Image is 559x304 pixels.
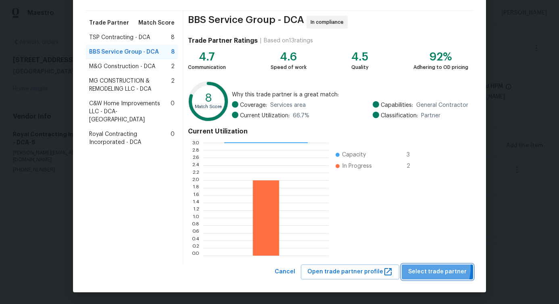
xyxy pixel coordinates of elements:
div: Adhering to OD pricing [413,63,468,71]
text: 1.4 [193,200,199,205]
span: Match Score [138,19,175,27]
text: 1.0 [193,215,199,220]
text: 8 [205,92,212,104]
span: Services area [270,101,306,109]
text: 0.2 [192,246,199,250]
span: Royal Contracting Incorporated - DCA [89,130,171,146]
span: Why this trade partner is a great match: [232,91,468,99]
span: In compliance [311,18,347,26]
text: 0.8 [192,223,199,228]
span: In Progress [342,162,372,170]
div: | [258,37,264,45]
span: M&G Construction - DCA [89,62,155,71]
text: 1.2 [193,208,199,213]
h4: Current Utilization [188,127,468,135]
span: 66.7 % [293,112,309,120]
span: 8 [171,48,175,56]
span: 2 [171,77,175,93]
div: 4.5 [351,53,369,61]
span: MG CONSTRUCTION & REMODELING LLC - DCA [89,77,171,93]
span: C&W Home Improvements LLC - DCA-[GEOGRAPHIC_DATA] [89,100,171,124]
text: Match Score [195,104,222,109]
div: Speed of work [271,63,307,71]
span: Cancel [275,267,295,277]
button: Open trade partner profile [301,264,399,279]
div: Communication [188,63,226,71]
text: 3.0 [192,140,199,145]
span: 3 [407,151,419,159]
div: Quality [351,63,369,71]
span: 2 [171,62,175,71]
span: Current Utilization: [240,112,290,120]
h4: Trade Partner Ratings [188,37,258,45]
text: 2.6 [192,155,199,160]
text: 2.2 [192,170,199,175]
text: 2.0 [192,178,199,183]
text: 2.4 [192,163,199,168]
span: 8 [171,33,175,42]
text: 0.6 [192,231,199,235]
span: 0 [171,100,175,124]
button: Select trade partner [402,264,473,279]
div: 4.7 [188,53,226,61]
span: General Contractor [416,101,468,109]
span: Partner [421,112,440,120]
div: Based on 13 ratings [264,37,313,45]
text: 0.0 [192,253,199,258]
span: TSP Contracting - DCA [89,33,150,42]
div: 92% [413,53,468,61]
text: 2.8 [192,148,199,152]
span: 0 [171,130,175,146]
span: Trade Partner [89,19,129,27]
span: Select trade partner [408,267,467,277]
span: BBS Service Group - DCA [188,16,304,29]
div: 4.6 [271,53,307,61]
span: 2 [407,162,419,170]
span: Coverage: [240,101,267,109]
text: 1.8 [193,185,199,190]
span: Capacity [342,151,366,159]
button: Cancel [271,264,298,279]
span: BBS Service Group - DCA [89,48,159,56]
span: Capabilities: [381,101,413,109]
span: Classification: [381,112,418,120]
text: 0.4 [192,238,199,243]
span: Open trade partner profile [307,267,393,277]
text: 1.6 [193,193,199,198]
